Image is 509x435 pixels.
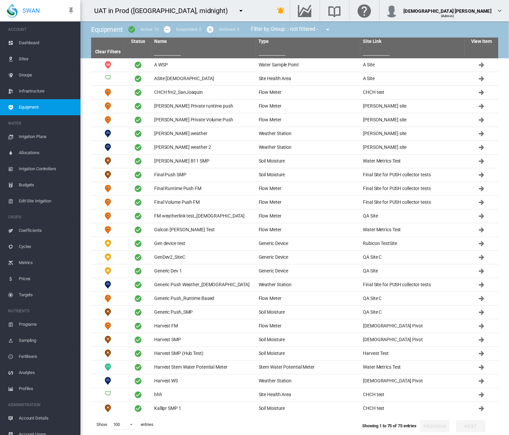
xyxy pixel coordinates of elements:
[256,223,361,237] td: Flow Meter
[256,347,361,360] td: Soil Moisture
[19,83,75,99] span: Infrastructure
[478,226,486,234] md-icon: Click to go to equipment
[134,61,142,69] span: Active
[360,278,465,292] td: Final Site for PUSH collector tests
[134,185,142,193] span: Active
[151,388,256,401] td: hhh
[91,154,498,168] tr: Soil Moisture [PERSON_NAME] B11 SMP Soil Moisture Water Metrics Test Click to go to equipment
[360,182,465,195] td: Final Site for PUSH collector tests
[104,405,112,413] img: 11.svg
[104,350,112,358] img: 11.svg
[104,116,112,124] img: 9.svg
[478,240,486,248] md-icon: Click to go to equipment
[8,212,75,223] span: CROPS
[475,402,488,415] button: Click to go to equipment
[8,24,75,35] span: ACCOUNT
[475,196,488,209] button: Click to go to equipment
[91,168,125,182] td: Soil Moisture
[256,388,361,401] td: Site Health Area
[91,306,125,319] td: Soil Moisture
[19,349,75,365] span: Fertilisers
[219,26,239,33] div: Archived: 3
[360,402,465,415] td: CHCH test
[478,88,486,97] md-icon: Click to go to equipment
[19,410,75,426] span: Account Details
[256,127,361,140] td: Weather Station
[91,86,125,99] td: Flow Meter
[256,402,361,415] td: Soil Moisture
[357,7,373,15] md-icon: Click here for help
[8,399,75,410] span: ADMINISTRATION
[360,113,465,127] td: [PERSON_NAME] site
[475,306,488,319] button: Click to go to equipment
[19,287,75,303] span: Targets
[104,363,112,371] img: 19.svg
[151,361,256,374] td: Harvest Stem Water Potential Meter
[475,292,488,305] button: Click to go to equipment
[151,402,256,415] td: Kallipr SMP 1
[321,23,334,36] button: icon-menu-down
[134,157,142,165] span: Active
[67,7,75,15] md-icon: icon-pin
[478,322,486,330] md-icon: Click to go to equipment
[8,118,75,129] span: WATER
[161,23,174,36] button: icon-minus-circle
[91,58,498,72] tr: Water Sample Point A WSP Water Sample Point A Site Click to go to equipment
[256,154,361,168] td: Soil Moisture
[134,253,142,261] span: Active
[104,102,112,110] img: 9.svg
[478,308,486,316] md-icon: Click to go to equipment
[441,14,454,18] span: (Admin)
[360,209,465,223] td: QA Site
[91,100,125,113] td: Flow Meter
[91,251,125,264] td: Generic Device
[496,7,504,15] md-icon: icon-chevron-down
[256,182,361,195] td: Flow Meter
[360,196,465,209] td: Final Site for PUSH collector tests
[91,72,125,85] td: Site Health Area
[134,267,142,275] span: Active
[324,25,332,34] md-icon: icon-menu-down
[19,67,75,83] span: Groups
[151,58,256,72] td: A WSP
[360,100,465,113] td: [PERSON_NAME] site
[246,23,337,36] div: Filter by Group: - not filtered -
[91,58,125,72] td: Water Sample Point
[475,113,488,127] button: Click to go to equipment
[19,316,75,332] span: Programs
[256,209,361,223] td: Flow Meter
[91,374,498,388] tr: Weather Station Harvest WS Weather Station [DEMOGRAPHIC_DATA] Pivot Click to go to equipment
[256,58,361,72] td: Water Sample Point
[19,239,75,255] span: Cycles
[360,223,465,237] td: Water Metrics Test
[134,116,142,124] span: Active
[478,102,486,110] md-icon: Click to go to equipment
[151,251,256,264] td: GenDev2_SiteC
[478,405,486,413] md-icon: Click to go to equipment
[125,23,138,36] button: icon-checkbox-marked-circle
[91,86,498,100] tr: Flow Meter CHCH fm2_SanJoaquin Flow Meter CHCH test Click to go to equipment
[360,264,465,278] td: QA Site
[91,113,125,127] td: Flow Meter
[475,388,488,401] button: Click to go to equipment
[475,168,488,182] button: Click to go to equipment
[19,332,75,349] span: Sampling
[475,361,488,374] button: Click to go to equipment
[104,322,112,330] img: 9.svg
[91,237,125,250] td: Generic Device
[104,185,112,193] img: 9.svg
[134,295,142,303] span: Active
[91,209,125,223] td: Flow Meter
[104,267,112,275] img: 34.svg
[131,39,145,44] a: Status
[91,209,498,223] tr: Flow Meter FM weatherlink test_[DEMOGRAPHIC_DATA] Flow Meter QA Site Click to go to equipment
[134,75,142,83] span: Active
[151,127,256,140] td: [PERSON_NAME] weather
[104,88,112,97] img: 9.svg
[104,253,112,261] img: 34.svg
[91,182,498,196] tr: Flow Meter Final Runtime Push FM Flow Meter Final Site for PUSH collector tests Click to go to eq...
[134,308,142,316] span: Active
[22,6,40,15] span: SWAN
[19,161,75,177] span: Irrigation Controllers
[91,127,125,140] td: Weather Station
